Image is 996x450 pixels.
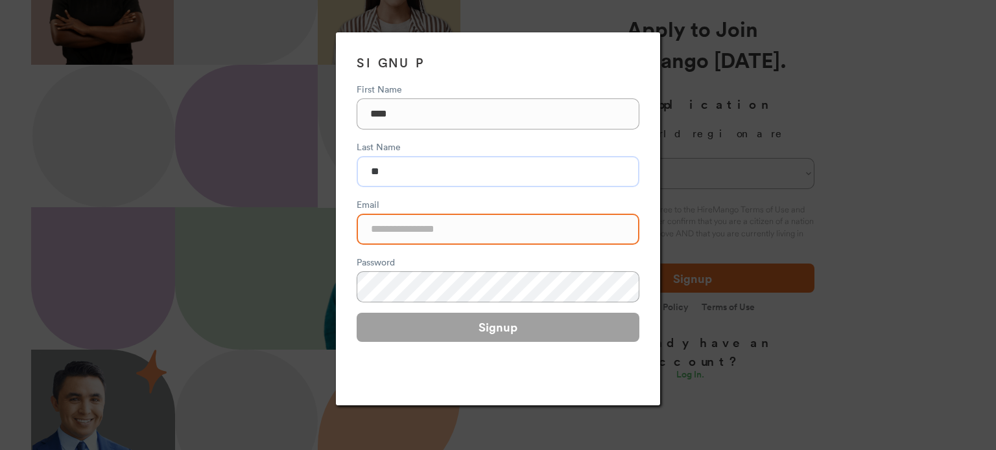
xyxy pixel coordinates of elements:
[357,313,639,342] button: Signup
[357,197,639,211] div: Email
[357,53,639,72] h3: SIGNUP
[357,82,639,96] div: First Name
[357,140,639,153] div: Last Name
[357,255,639,269] div: Password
